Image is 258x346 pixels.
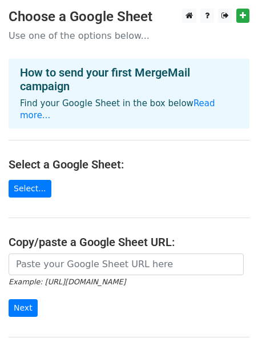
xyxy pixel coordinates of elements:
p: Find your Google Sheet in the box below [20,98,238,122]
input: Paste your Google Sheet URL here [9,254,244,275]
p: Use one of the options below... [9,30,249,42]
a: Read more... [20,98,215,120]
h4: How to send your first MergeMail campaign [20,66,238,93]
h4: Copy/paste a Google Sheet URL: [9,235,249,249]
h4: Select a Google Sheet: [9,158,249,171]
small: Example: [URL][DOMAIN_NAME] [9,277,126,286]
input: Next [9,299,38,317]
h3: Choose a Google Sheet [9,9,249,25]
a: Select... [9,180,51,198]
